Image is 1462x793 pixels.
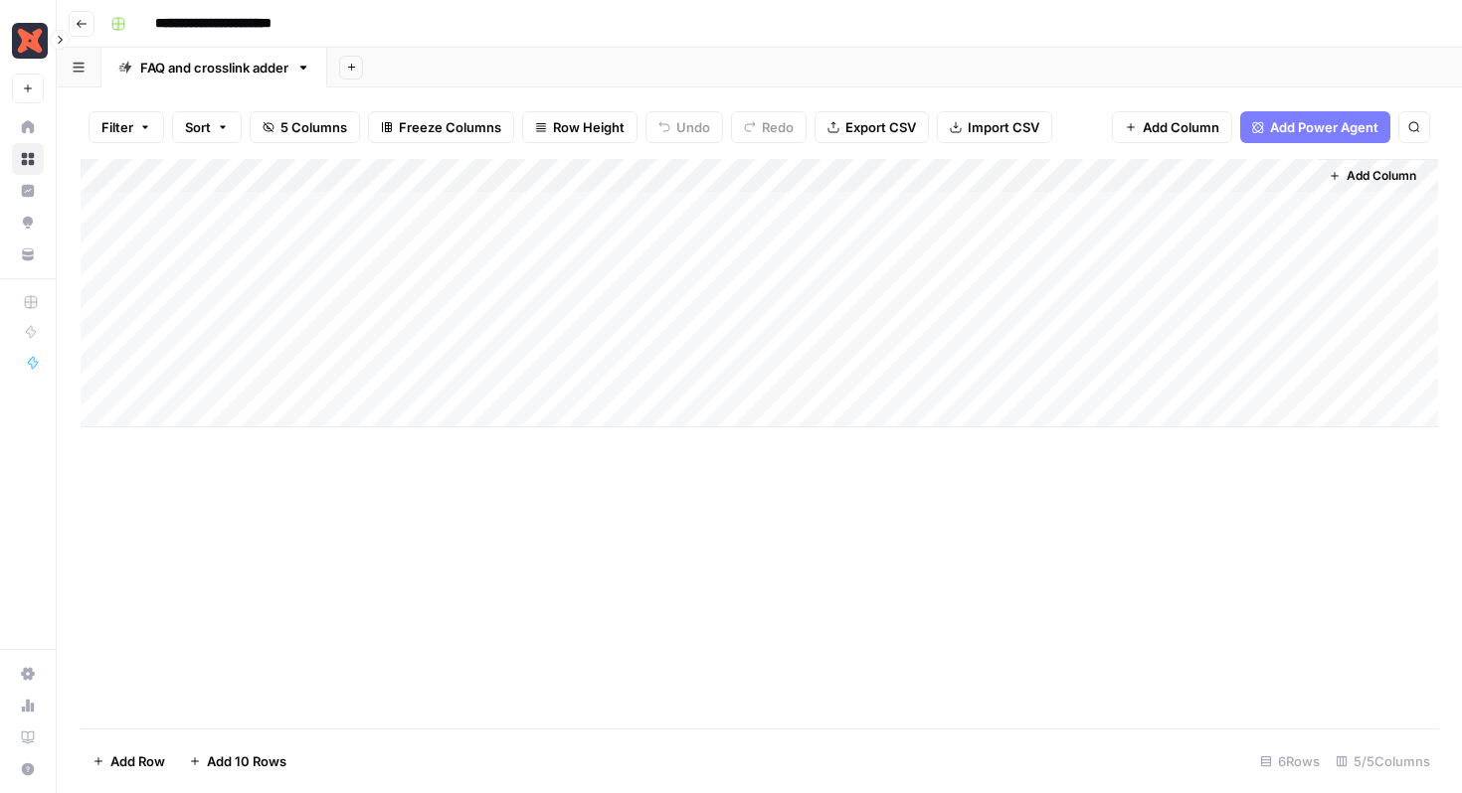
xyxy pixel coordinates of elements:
[368,111,514,143] button: Freeze Columns
[12,753,44,785] button: Help + Support
[110,751,165,771] span: Add Row
[522,111,638,143] button: Row Height
[177,745,298,777] button: Add 10 Rows
[1240,111,1390,143] button: Add Power Agent
[250,111,360,143] button: 5 Columns
[1270,117,1378,137] span: Add Power Agent
[12,238,44,270] a: Your Data
[12,721,44,753] a: Learning Hub
[399,117,501,137] span: Freeze Columns
[1252,745,1328,777] div: 6 Rows
[12,658,44,690] a: Settings
[12,690,44,721] a: Usage
[12,111,44,143] a: Home
[937,111,1052,143] button: Import CSV
[12,207,44,238] a: Opportunities
[280,117,347,137] span: 5 Columns
[81,745,177,777] button: Add Row
[1143,117,1219,137] span: Add Column
[89,111,164,143] button: Filter
[1328,745,1438,777] div: 5/5 Columns
[12,175,44,207] a: Insights
[12,143,44,175] a: Browse
[553,117,625,137] span: Row Height
[645,111,723,143] button: Undo
[676,117,710,137] span: Undo
[207,751,286,771] span: Add 10 Rows
[1347,167,1416,185] span: Add Column
[1321,163,1424,189] button: Add Column
[968,117,1039,137] span: Import CSV
[101,48,327,87] a: FAQ and crosslink adder
[140,58,288,78] div: FAQ and crosslink adder
[731,111,807,143] button: Redo
[12,23,48,59] img: Marketing - dbt Labs Logo
[12,16,44,66] button: Workspace: Marketing - dbt Labs
[845,117,916,137] span: Export CSV
[172,111,242,143] button: Sort
[101,117,133,137] span: Filter
[762,117,794,137] span: Redo
[185,117,211,137] span: Sort
[1112,111,1232,143] button: Add Column
[815,111,929,143] button: Export CSV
